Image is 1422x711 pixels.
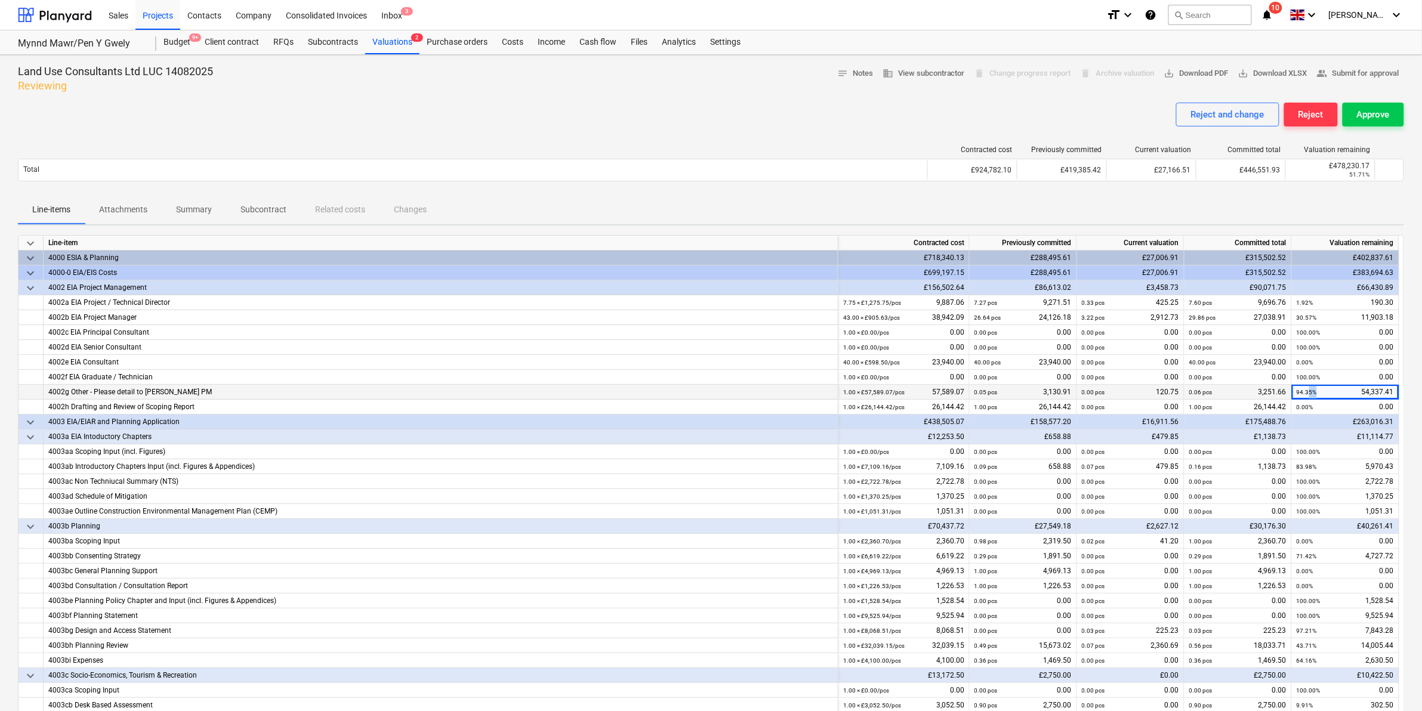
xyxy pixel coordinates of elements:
div: 2,722.78 [1297,474,1394,489]
div: 0.00 [1297,355,1394,370]
button: Approve [1343,103,1404,126]
small: 40.00 pcs [974,359,1001,366]
span: keyboard_arrow_down [23,669,38,683]
a: Income [530,30,572,54]
div: 0.00 [974,340,1072,355]
i: notifications [1261,8,1273,22]
small: 7.27 pcs [974,299,998,306]
div: 4003bb Consenting Strategy [48,549,833,564]
small: 0.00 pcs [1189,329,1213,336]
div: Previously committed [1022,146,1102,154]
div: 26,144.42 [1189,400,1287,415]
div: 0.00 [974,489,1072,504]
div: £70,437.72 [838,519,970,534]
small: 1.92% [1297,299,1313,306]
div: 1,051.31 [1297,504,1394,519]
div: 4002c EIA Principal Consultant [48,325,833,340]
small: 40.00 pcs [1189,359,1216,366]
small: 0.00 pcs [1082,344,1105,351]
i: keyboard_arrow_down [1121,8,1135,22]
div: 27,038.91 [1189,310,1287,325]
div: 0.00 [843,325,964,340]
div: 4,727.72 [1297,549,1394,564]
a: Budget9+ [156,30,198,54]
div: 2,722.78 [843,474,964,489]
div: 9,271.51 [974,295,1072,310]
small: 100.00% [1297,508,1321,515]
div: 57,589.07 [843,385,964,400]
div: £699,197.15 [838,265,970,280]
small: 40.00 × £598.50 / pcs [843,359,900,366]
small: 43.00 × £905.63 / pcs [843,314,900,321]
div: 2,912.73 [1082,310,1179,325]
button: Notes [832,64,878,83]
small: 0.00 pcs [974,449,998,455]
div: £175,488.76 [1185,415,1292,429]
div: £2,627.12 [1077,519,1185,534]
small: 0.02 pcs [1082,538,1105,545]
div: 4003ac Non Techniucal Summary (NTS) [48,474,833,489]
small: 1.00 × £0.00 / pcs [843,344,889,351]
div: £156,502.64 [838,280,970,295]
div: Committed total [1185,236,1292,251]
small: 0.00 pcs [974,329,998,336]
div: 3,130.91 [974,385,1072,400]
button: Download XLSX [1233,64,1312,83]
a: Costs [495,30,530,54]
button: Submit for approval [1312,64,1404,83]
div: 658.88 [974,459,1072,474]
div: 4003b Planning [48,519,833,534]
div: 4002h Drafting and Review of Scoping Report [48,400,833,415]
div: 0.00 [1082,325,1179,340]
div: £288,495.61 [970,265,1077,280]
div: 4003a EIA Intoductory Chapters [48,429,833,444]
small: 0.09 pcs [974,463,998,470]
div: £658.88 [970,429,1077,444]
small: 1.00 pcs [1189,404,1213,410]
small: 0.00% [1297,359,1313,366]
a: Analytics [655,30,703,54]
div: 1,370.25 [843,489,964,504]
div: 0.00 [1297,534,1394,549]
div: £383,694.63 [1292,265,1399,280]
i: keyboard_arrow_down [1390,8,1404,22]
div: 4003ad Schedule of Mitigation [48,489,833,504]
small: 0.00 pcs [974,344,998,351]
small: 7.60 pcs [1189,299,1213,306]
div: £2,750.00 [970,668,1077,683]
span: keyboard_arrow_down [23,251,38,265]
small: 100.00% [1297,344,1321,351]
button: Reject and change [1176,103,1279,126]
div: 4002e EIA Consultant [48,355,833,370]
small: 0.00% [1297,404,1313,410]
div: 0.00 [843,370,964,385]
span: Download PDF [1164,67,1229,81]
div: 0.00 [1082,340,1179,355]
div: £718,340.13 [838,251,970,265]
div: 6,619.22 [843,549,964,564]
div: 0.00 [1297,444,1394,459]
div: 0.00 [1189,474,1287,489]
small: 0.00 pcs [1082,493,1105,500]
span: search [1174,10,1183,20]
small: 0.00 pcs [1189,374,1213,381]
div: Contracted cost [838,236,970,251]
div: £924,782.10 [927,160,1017,180]
div: 0.00 [1189,325,1287,340]
div: 24,126.18 [974,310,1072,325]
small: 0.00 pcs [1082,359,1105,366]
div: 4003 EIA/EIAR and Planning Application [48,415,833,429]
div: 1,138.73 [1189,459,1287,474]
div: Current valuation [1077,236,1185,251]
div: 41.20 [1082,534,1179,549]
p: Total [23,165,39,175]
div: £86,613.02 [970,280,1077,295]
div: £288,495.61 [970,251,1077,265]
div: 4003ba Scoping Input [48,534,833,549]
div: 0.00 [1082,474,1179,489]
div: 1,891.50 [974,549,1072,564]
div: 4003ab Introductory Chapters Input (incl. Figures & Appendices) [48,459,833,474]
button: Reject [1284,103,1338,126]
a: Purchase orders [419,30,495,54]
div: 11,903.18 [1297,310,1394,325]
